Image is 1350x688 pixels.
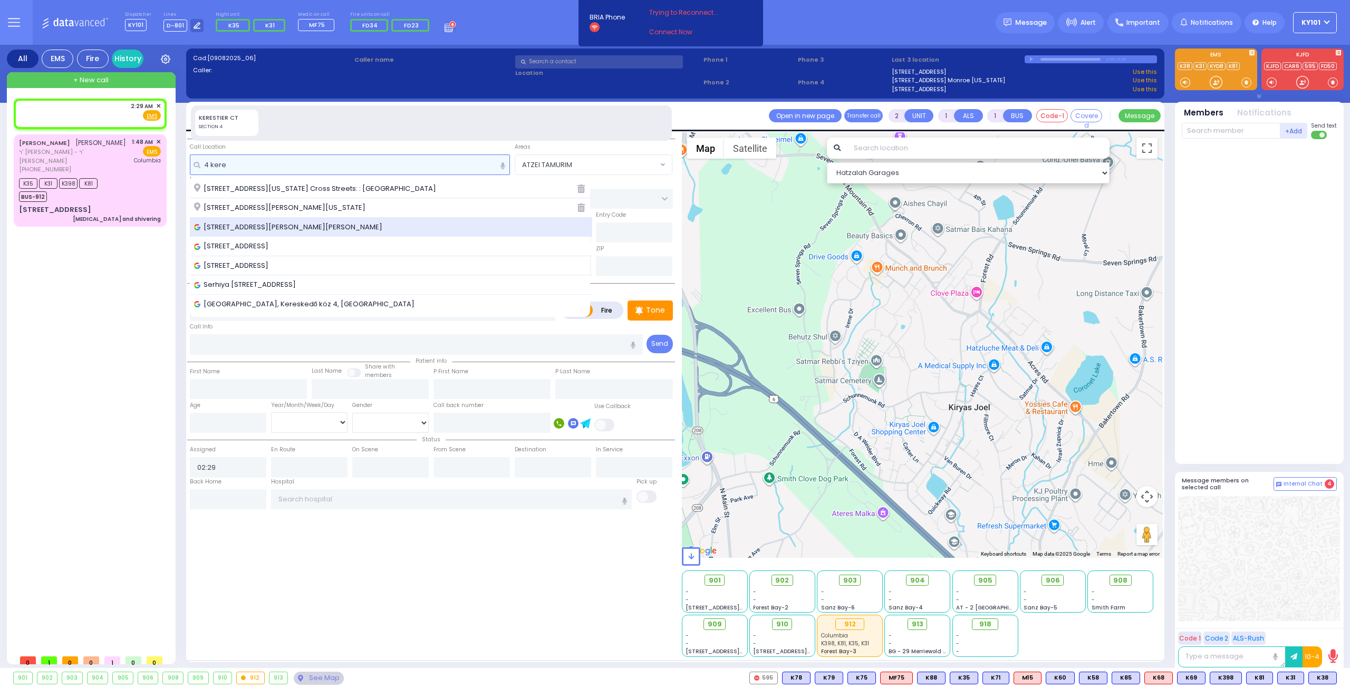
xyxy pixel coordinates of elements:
[1136,524,1158,545] button: Drag Pegman onto the map to open Street View
[754,675,759,681] img: red-radio-icon.svg
[271,489,632,509] input: Search hospital
[433,445,466,454] label: From Scene
[193,66,351,75] label: Caller:
[131,102,153,110] span: 2:29 AM
[917,672,946,684] div: BLS
[1133,67,1157,76] a: Use this
[79,178,98,189] span: K81
[956,604,1034,612] span: AT - 2 [GEOGRAPHIC_DATA]
[1231,632,1266,645] button: ALS-Rush
[1081,18,1096,27] span: Alert
[265,21,275,30] span: K31
[14,672,32,684] div: 901
[365,363,395,371] small: Share with
[62,672,82,684] div: 903
[216,12,289,18] label: Night unit
[1177,672,1206,684] div: BLS
[163,12,204,18] label: Lines
[433,367,468,376] label: P First Name
[1264,62,1281,70] a: KJFD
[753,647,853,655] span: [STREET_ADDRESS][PERSON_NAME]
[821,596,824,604] span: -
[1246,672,1273,684] div: BLS
[19,148,128,165] span: ר' [PERSON_NAME] - ר' [PERSON_NAME]
[156,102,161,111] span: ✕
[577,204,585,212] i: Delete fron history
[1014,672,1042,684] div: M15
[163,672,183,684] div: 908
[7,50,38,68] div: All
[194,222,386,232] span: [STREET_ADDRESS][PERSON_NAME][PERSON_NAME]
[190,367,220,376] label: First Name
[847,672,876,684] div: BLS
[950,672,978,684] div: K35
[190,143,226,151] label: Call Location
[309,21,325,29] span: MF75
[594,402,631,411] label: Use Callback
[749,672,778,684] div: 595
[910,575,925,586] span: 904
[354,55,512,64] label: Caller name
[1046,575,1060,586] span: 906
[1046,672,1075,684] div: BLS
[362,21,378,30] span: FD34
[194,224,200,230] img: google_icon.svg
[753,632,756,639] span: -
[194,282,200,288] img: google_icon.svg
[19,205,91,215] div: [STREET_ADDRESS]
[904,109,933,122] button: UNIT
[821,639,869,647] span: K398, K81, K35, K31
[1246,672,1273,684] div: K81
[1144,672,1173,684] div: K68
[1004,18,1011,26] img: message.svg
[982,672,1009,684] div: K71
[515,445,546,454] label: Destination
[1071,109,1102,122] button: Covered
[1177,672,1206,684] div: K69
[708,619,722,629] span: 909
[1274,477,1337,491] button: Internal Chat 4
[269,672,288,684] div: 913
[978,575,992,586] span: 905
[433,401,484,410] label: Call back number
[1079,672,1107,684] div: K58
[1301,18,1320,27] span: KY101
[20,656,36,664] span: 0
[1182,123,1280,139] input: Search member
[1191,18,1233,27] span: Notifications
[1208,62,1226,70] a: KYD8
[889,596,892,604] span: -
[73,215,161,223] div: [MEDICAL_DATA] and shivering
[1308,672,1337,684] div: K38
[775,575,789,586] span: 902
[815,672,843,684] div: K79
[1277,672,1304,684] div: BLS
[912,619,923,629] span: 913
[769,109,842,122] a: Open in new page
[1133,76,1157,85] a: Use this
[880,672,913,684] div: MF75
[1118,109,1161,122] button: Message
[190,323,213,331] label: Call Info
[1325,479,1334,489] span: 4
[147,656,162,664] span: 0
[596,245,604,253] label: ZIP
[1015,17,1047,28] span: Message
[515,143,531,151] label: Areas
[163,20,187,32] span: D-801
[1046,672,1075,684] div: K60
[821,647,856,655] span: Forest Bay-3
[271,445,295,454] label: En Route
[1203,632,1230,645] button: Code 2
[194,183,440,194] span: [STREET_ADDRESS][US_STATE] Cross Streets: : [GEOGRAPHIC_DATA]
[892,85,946,94] a: [STREET_ADDRESS]
[1193,62,1207,70] a: K31
[703,78,794,87] span: Phone 2
[889,632,892,639] span: -
[19,165,71,173] span: [PHONE_NUMBER]
[956,588,959,596] span: -
[214,672,232,684] div: 910
[294,672,343,685] div: See map
[350,12,433,18] label: Fire units on call
[1303,646,1322,667] button: 10-4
